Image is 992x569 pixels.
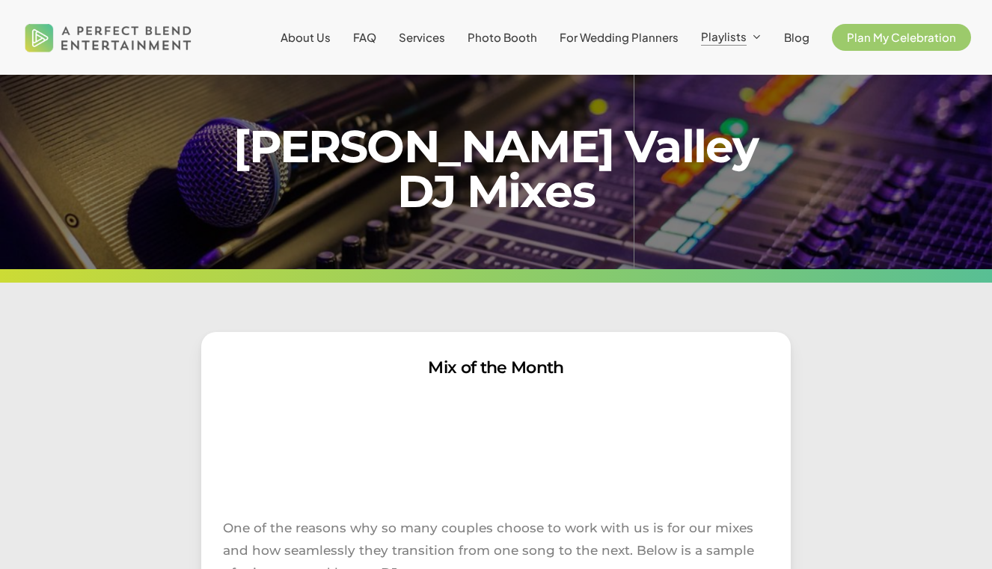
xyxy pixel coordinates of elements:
span: Blog [784,30,809,44]
span: Playlists [701,29,747,43]
span: For Wedding Planners [560,30,679,44]
a: Playlists [701,31,762,44]
a: FAQ [353,31,376,43]
span: Services [399,30,445,44]
span: Photo Booth [468,30,537,44]
a: About Us [281,31,331,43]
span: FAQ [353,30,376,44]
span: Plan My Celebration [847,30,956,44]
img: A Perfect Blend Entertainment [21,10,196,64]
h1: [PERSON_NAME] Valley DJ Mixes [201,124,790,214]
a: Photo Booth [468,31,537,43]
a: Blog [784,31,809,43]
a: Services [399,31,445,43]
a: Plan My Celebration [832,31,971,43]
span: About Us [281,30,331,44]
a: For Wedding Planners [560,31,679,43]
h3: Mix of the Month [223,354,769,382]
